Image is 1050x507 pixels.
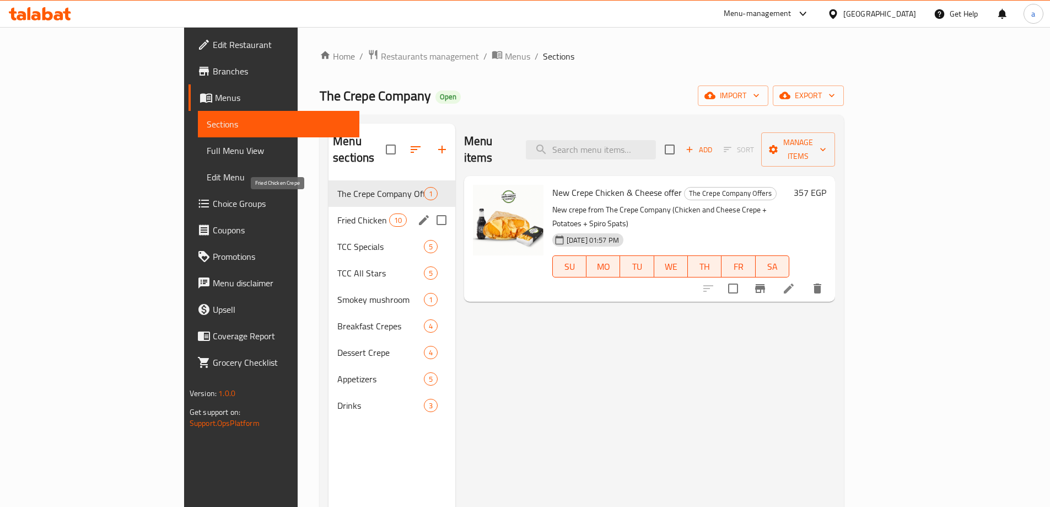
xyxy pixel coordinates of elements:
[435,92,461,102] span: Open
[337,372,424,386] span: Appetizers
[359,50,363,63] li: /
[337,214,389,227] span: Fried Chicken Crepe
[424,189,437,199] span: 1
[688,255,721,277] button: TH
[685,187,776,200] span: The Crepe Company Offers
[658,138,681,161] span: Select section
[726,259,751,275] span: FR
[218,386,235,401] span: 1.0.0
[329,313,455,339] div: Breakfast Crepes4
[782,89,835,103] span: export
[473,185,543,255] img: New Crepe Chicken & Cheese offer
[724,7,791,20] div: Menu-management
[368,49,479,63] a: Restaurants management
[1031,8,1035,20] span: a
[526,140,656,159] input: search
[198,164,359,190] a: Edit Menu
[337,319,424,333] span: Breakfast Crepes
[190,405,240,419] span: Get support on:
[717,141,761,158] span: Select section first
[189,84,359,111] a: Menus
[213,223,351,237] span: Coupons
[329,180,455,207] div: The Crepe Company Offers1
[535,50,539,63] li: /
[320,83,431,108] span: The Crepe Company
[747,275,773,302] button: Branch-specific-item
[483,50,487,63] li: /
[337,346,424,359] span: Dessert Crepe
[424,319,438,333] div: items
[189,217,359,243] a: Coupons
[843,8,916,20] div: [GEOGRAPHIC_DATA]
[770,136,826,163] span: Manage items
[329,260,455,286] div: TCC All Stars5
[552,203,789,231] p: New crepe from The Crepe Company (Chicken and Cheese Crepe + Potatoes + Spiro Spats)
[207,170,351,184] span: Edit Menu
[624,259,649,275] span: TU
[329,392,455,419] div: Drinks3
[329,339,455,366] div: Dessert Crepe4
[329,207,455,233] div: Fried Chicken Crepe10edit
[707,89,760,103] span: import
[189,58,359,84] a: Branches
[721,277,745,300] span: Select to update
[213,197,351,210] span: Choice Groups
[198,111,359,137] a: Sections
[189,243,359,270] a: Promotions
[562,235,623,246] span: [DATE] 01:57 PM
[207,144,351,157] span: Full Menu View
[794,185,826,200] h6: 357 EGP
[390,215,406,226] span: 10
[424,399,438,412] div: items
[329,233,455,260] div: TCC Specials5
[337,399,424,412] span: Drinks
[492,49,530,63] a: Menus
[424,240,438,253] div: items
[320,49,844,63] nav: breadcrumb
[189,190,359,217] a: Choice Groups
[424,242,437,252] span: 5
[557,259,582,275] span: SU
[424,401,437,411] span: 3
[505,50,530,63] span: Menus
[189,349,359,376] a: Grocery Checklist
[190,416,260,430] a: Support.OpsPlatform
[189,296,359,323] a: Upsell
[721,255,755,277] button: FR
[435,90,461,104] div: Open
[773,86,844,106] button: export
[681,141,717,158] span: Add item
[424,266,438,280] div: items
[684,187,777,200] div: The Crepe Company Offers
[591,259,616,275] span: MO
[416,212,432,228] button: edit
[213,250,351,263] span: Promotions
[207,118,351,131] span: Sections
[329,286,455,313] div: Smokey mushroom1
[684,143,714,156] span: Add
[337,293,424,306] span: Smokey mushroom
[782,282,795,295] a: Edit menu item
[552,255,586,277] button: SU
[381,50,479,63] span: Restaurants management
[692,259,717,275] span: TH
[389,214,407,227] div: items
[337,187,424,200] span: The Crepe Company Offers
[379,138,402,161] span: Select all sections
[429,136,455,163] button: Add section
[213,38,351,51] span: Edit Restaurant
[543,50,574,63] span: Sections
[337,240,424,253] span: TCC Specials
[213,303,351,316] span: Upsell
[586,255,620,277] button: MO
[329,366,455,392] div: Appetizers5
[552,184,682,201] span: New Crepe Chicken & Cheese offer
[215,91,351,104] span: Menus
[213,276,351,290] span: Menu disclaimer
